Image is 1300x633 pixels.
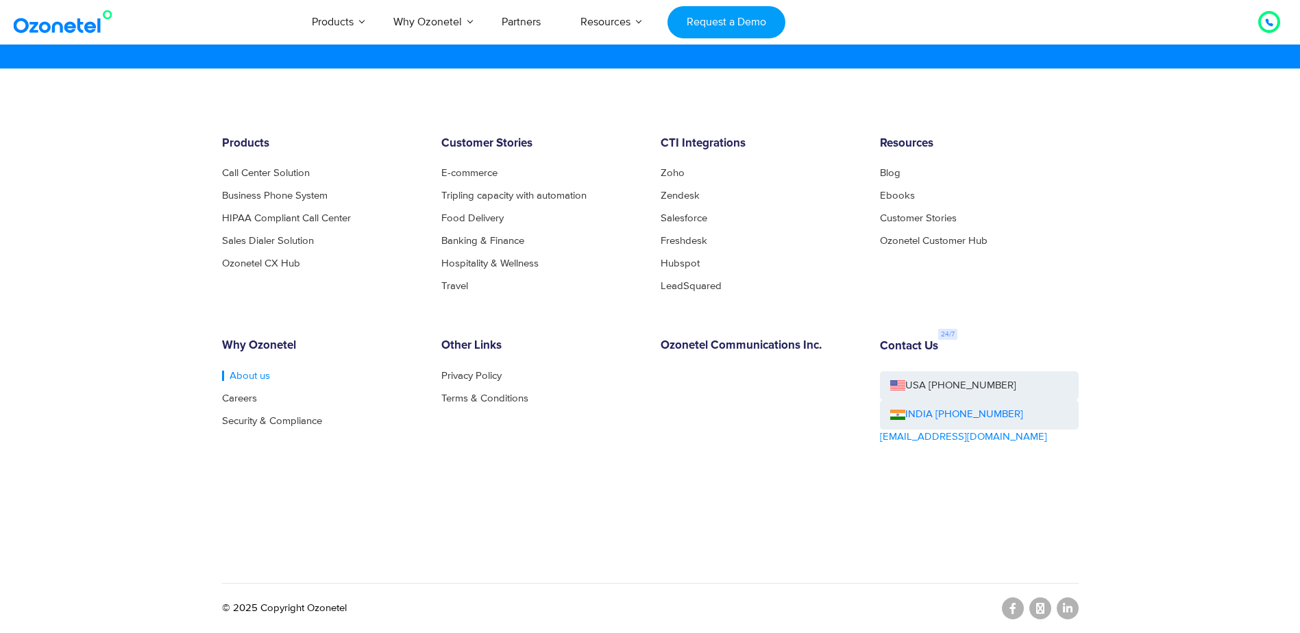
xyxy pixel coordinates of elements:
[661,281,722,291] a: LeadSquared
[222,371,270,381] a: About us
[222,213,351,223] a: HIPAA Compliant Call Center
[441,258,539,269] a: Hospitality & Wellness
[441,281,468,291] a: Travel
[661,190,700,201] a: Zendesk
[661,168,685,178] a: Zoho
[441,371,502,381] a: Privacy Policy
[222,416,322,426] a: Security & Compliance
[880,213,957,223] a: Customer Stories
[222,236,314,246] a: Sales Dialer Solution
[441,190,587,201] a: Tripling capacity with automation
[222,190,328,201] a: Business Phone System
[441,393,528,404] a: Terms & Conditions
[661,339,859,353] h6: Ozonetel Communications Inc.
[880,190,915,201] a: Ebooks
[880,430,1047,445] a: [EMAIL_ADDRESS][DOMAIN_NAME]
[880,137,1079,151] h6: Resources
[441,137,640,151] h6: Customer Stories
[880,236,988,246] a: Ozonetel Customer Hub
[880,340,938,353] h6: Contact Us
[441,236,524,246] a: Banking & Finance
[222,258,300,269] a: Ozonetel CX Hub
[661,137,859,151] h6: CTI Integrations
[890,407,1023,423] a: INDIA [PHONE_NUMBER]
[890,380,905,390] img: us-flag.png
[441,213,504,223] a: Food Delivery
[661,213,707,223] a: Salesforce
[667,6,785,38] a: Request a Demo
[441,339,640,353] h6: Other Links
[222,137,421,151] h6: Products
[661,236,707,246] a: Freshdesk
[661,258,700,269] a: Hubspot
[441,168,498,178] a: E-commerce
[890,410,905,420] img: ind-flag.png
[222,601,347,617] p: © 2025 Copyright Ozonetel
[222,339,421,353] h6: Why Ozonetel
[222,393,257,404] a: Careers
[880,371,1079,401] a: USA [PHONE_NUMBER]
[880,168,900,178] a: Blog
[222,168,310,178] a: Call Center Solution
